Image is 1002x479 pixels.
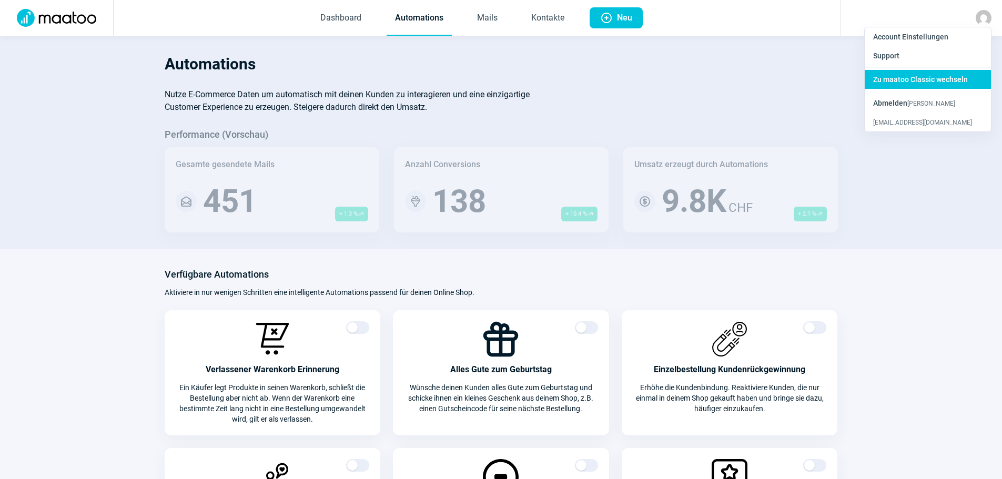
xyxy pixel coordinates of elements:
div: Umsatz erzeugt durch Automations [634,158,768,171]
div: Aktiviere in nur wenigen Schritten eine intelligente Automations passend für deinen Online Shop. [165,287,838,298]
img: Logo [11,9,103,27]
span: + 1.3 % [335,207,368,221]
button: Neu [590,7,643,28]
img: avatar [976,10,991,26]
span: Neu [617,7,632,28]
span: Abmelden [873,99,907,107]
span: Zu maatoo Classic wechseln [873,75,968,84]
h1: Automations [165,46,838,82]
a: Mails [469,1,506,36]
div: Nutze E-Commerce Daten um automatisch mit deinen Kunden zu interagieren und eine einzigartige Cus... [165,88,535,114]
span: Support [873,52,899,60]
a: Dashboard [312,1,370,36]
span: 138 [432,186,486,217]
div: Ein Käufer legt Produkte in seinen Warenkorb, schließt die Bestellung aber nicht ab. Wenn der War... [176,382,370,424]
div: Gesamte gesendete Mails [176,158,275,171]
span: Account Einstellungen [873,33,948,41]
span: 9.8K [662,186,726,217]
div: Alles Gute zum Geburtstag [404,363,598,376]
a: Kontakte [523,1,573,36]
div: Wünsche deinen Kunden alles Gute zum Geburtstag und schicke ihnen ein kleines Geschenk aus deinem... [404,382,598,414]
div: Erhöhe die Kundenbindung. Reaktiviere Kunden, die nur einmal in deinem Shop gekauft haben und bri... [633,382,827,414]
span: 451 [203,186,257,217]
span: + 2.1 % [794,207,827,221]
span: CHF [728,198,753,217]
div: Anzahl Conversions [405,158,480,171]
a: Automations [387,1,452,36]
h3: Performance (Vorschau) [165,126,268,143]
div: Verlassener Warenkorb Erinnerung [176,363,370,376]
h3: Verfügbare Automations [165,266,269,283]
span: [PERSON_NAME][EMAIL_ADDRESS][DOMAIN_NAME] [873,100,972,126]
div: Einzelbestellung Kundenrückgewinnung [633,363,827,376]
span: + 10.4 % [561,207,598,221]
